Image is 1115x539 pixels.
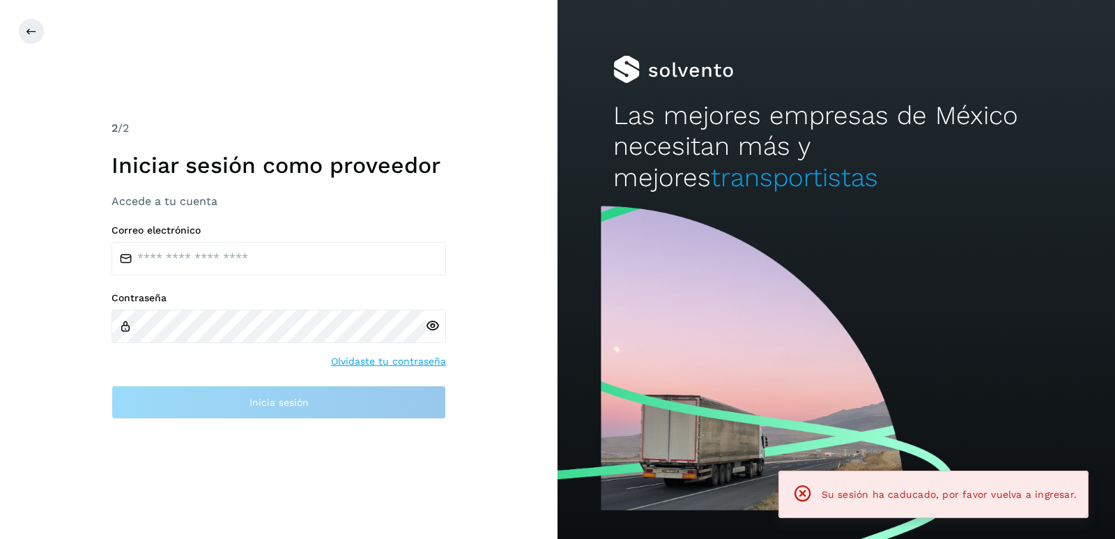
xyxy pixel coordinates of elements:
[111,121,118,135] span: 2
[111,225,446,236] label: Correo electrónico
[111,195,446,208] h3: Accede a tu cuenta
[613,100,1059,193] h2: Las mejores empresas de México necesitan más y mejores
[249,397,309,407] span: Inicia sesión
[331,354,446,369] a: Olvidaste tu contraseña
[111,152,446,179] h1: Iniciar sesión como proveedor
[822,489,1077,500] span: Su sesión ha caducado, por favor vuelva a ingresar.
[111,292,446,304] label: Contraseña
[111,386,446,419] button: Inicia sesión
[711,162,878,192] span: transportistas
[111,120,446,137] div: /2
